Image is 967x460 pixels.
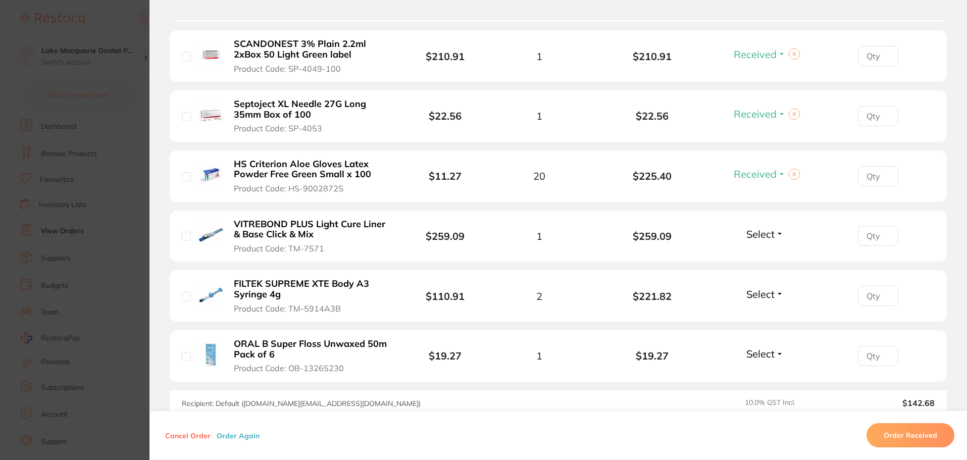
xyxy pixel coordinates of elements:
button: SCANDONEST 3% Plain 2.2ml 2xBox 50 Light Green label Product Code: SP-4049-100 [231,38,393,74]
b: $19.27 [596,350,709,362]
button: Cancel Order [162,431,214,440]
span: 1 [536,50,542,62]
b: $259.09 [426,230,465,242]
span: 1 [536,230,542,242]
span: Product Code: OB-13265230 [234,364,344,373]
button: Clear selection [789,169,800,180]
b: $22.56 [429,110,462,122]
span: Select [746,288,775,300]
b: $259.09 [596,230,709,242]
span: Product Code: TM-5914A3B [234,304,341,313]
b: FILTEK SUPREME XTE Body A3 Syringe 4g [234,279,390,299]
span: Product Code: TM-7571 [234,244,324,253]
span: Received [734,48,777,61]
input: Qty [858,166,898,186]
b: $221.82 [596,290,709,302]
img: ORAL B Super Floss Unwaxed 50m Pack of 6 [198,343,223,368]
button: Order Again [214,431,263,440]
button: Order Received [867,423,954,447]
img: HS Criterion Aloe Gloves Latex Powder Free Green Small x 100 [198,163,223,187]
img: Septoject XL Needle 27G Long 35mm Box of 100 [198,103,223,128]
b: Septoject XL Needle 27G Long 35mm Box of 100 [234,99,390,120]
span: Received [734,168,777,180]
input: Qty [858,346,898,366]
b: $110.91 [426,290,465,302]
b: $11.27 [429,170,462,182]
span: Product Code: HS-9002872S [234,184,343,193]
span: 10.0 % GST Incl. [745,398,836,407]
button: Received [731,108,789,120]
b: $210.91 [426,50,465,63]
button: Received [731,48,789,61]
b: $19.27 [429,349,462,362]
b: $225.40 [596,170,709,182]
button: Clear selection [789,109,800,120]
button: Clear selection [789,48,800,60]
button: Select [743,288,787,300]
b: VITREBOND PLUS Light Cure Liner & Base Click & Mix [234,219,390,240]
span: Received [734,108,777,120]
b: HS Criterion Aloe Gloves Latex Powder Free Green Small x 100 [234,159,390,180]
input: Qty [858,46,898,66]
span: Recipient: Default ( [DOMAIN_NAME][EMAIL_ADDRESS][DOMAIN_NAME] ) [182,399,421,408]
b: SCANDONEST 3% Plain 2.2ml 2xBox 50 Light Green label [234,39,390,60]
img: VITREBOND PLUS Light Cure Liner & Base Click & Mix [198,223,223,247]
span: Select [746,347,775,360]
span: 20 [533,170,545,182]
span: Product Code: SP-4049-100 [234,64,341,73]
span: 1 [536,110,542,122]
button: HS Criterion Aloe Gloves Latex Powder Free Green Small x 100 Product Code: HS-9002872S [231,159,393,194]
input: Qty [858,226,898,246]
button: ORAL B Super Floss Unwaxed 50m Pack of 6 Product Code: OB-13265230 [231,338,393,374]
button: Received [731,168,789,180]
button: VITREBOND PLUS Light Cure Liner & Base Click & Mix Product Code: TM-7571 [231,219,393,254]
button: FILTEK SUPREME XTE Body A3 Syringe 4g Product Code: TM-5914A3B [231,278,393,314]
span: 1 [536,350,542,362]
img: FILTEK SUPREME XTE Body A3 Syringe 4g [198,283,223,308]
button: Select [743,228,787,240]
span: 2 [536,290,542,302]
span: Product Code: SP-4053 [234,124,322,133]
input: Qty [858,106,898,126]
output: $142.68 [844,398,935,407]
b: ORAL B Super Floss Unwaxed 50m Pack of 6 [234,339,390,360]
b: $210.91 [596,50,709,62]
span: Select [746,228,775,240]
button: Select [743,347,787,360]
b: $22.56 [596,110,709,122]
input: Qty [858,286,898,306]
img: SCANDONEST 3% Plain 2.2ml 2xBox 50 Light Green label [198,43,223,68]
button: Septoject XL Needle 27G Long 35mm Box of 100 Product Code: SP-4053 [231,98,393,134]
